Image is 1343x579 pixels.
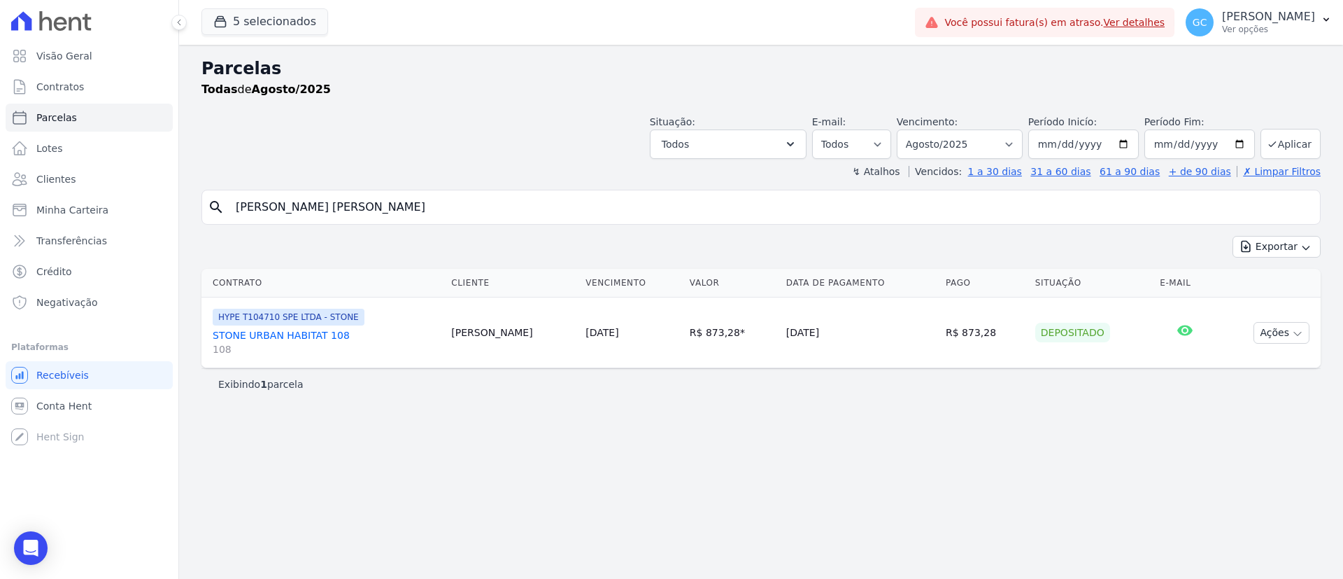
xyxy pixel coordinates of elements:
[940,269,1030,298] th: Pago
[1253,322,1309,344] button: Ações
[36,80,84,94] span: Contratos
[227,193,1314,221] input: Buscar por nome do lote ou do cliente
[6,73,173,101] a: Contratos
[684,298,781,368] td: R$ 873,28
[650,130,806,159] button: Todos
[968,166,1022,177] a: 1 a 30 dias
[36,172,76,186] span: Clientes
[650,116,695,127] label: Situação:
[1030,269,1154,298] th: Situação
[1169,166,1231,177] a: + de 90 dias
[6,42,173,70] a: Visão Geral
[909,166,962,177] label: Vencidos:
[1222,24,1315,35] p: Ver opções
[36,265,72,279] span: Crédito
[36,203,108,217] span: Minha Carteira
[852,166,900,177] label: ↯ Atalhos
[201,83,238,96] strong: Todas
[218,377,304,391] p: Exibindo parcela
[36,234,107,248] span: Transferências
[1144,115,1255,130] label: Período Fim:
[1028,116,1097,127] label: Período Inicío:
[201,269,446,298] th: Contrato
[6,134,173,162] a: Lotes
[1035,323,1110,342] div: Depositado
[1260,129,1321,159] button: Aplicar
[1154,269,1216,298] th: E-mail
[1030,166,1090,177] a: 31 a 60 dias
[201,56,1321,81] h2: Parcelas
[446,269,580,298] th: Cliente
[213,328,440,356] a: STONE URBAN HABITAT 108108
[11,339,167,356] div: Plataformas
[944,15,1165,30] span: Você possui fatura(s) em atraso.
[6,196,173,224] a: Minha Carteira
[14,531,48,565] div: Open Intercom Messenger
[201,8,328,35] button: 5 selecionados
[6,227,173,255] a: Transferências
[36,49,92,63] span: Visão Geral
[213,309,364,326] span: HYPE T104710 SPE LTDA - STONE
[201,81,331,98] p: de
[1100,166,1160,177] a: 61 a 90 dias
[36,295,98,309] span: Negativação
[1174,3,1343,42] button: GC [PERSON_NAME] Ver opções
[6,104,173,132] a: Parcelas
[6,258,173,286] a: Crédito
[36,368,89,382] span: Recebíveis
[897,116,958,127] label: Vencimento:
[781,298,940,368] td: [DATE]
[1193,18,1207,27] span: GC
[36,399,92,413] span: Conta Hent
[260,379,267,390] b: 1
[580,269,684,298] th: Vencimento
[208,199,225,216] i: search
[6,165,173,193] a: Clientes
[1237,166,1321,177] a: ✗ Limpar Filtros
[36,141,63,155] span: Lotes
[252,83,331,96] strong: Agosto/2025
[6,392,173,420] a: Conta Hent
[662,136,689,153] span: Todos
[213,342,440,356] span: 108
[36,111,77,125] span: Parcelas
[1104,17,1165,28] a: Ver detalhes
[6,361,173,389] a: Recebíveis
[6,288,173,316] a: Negativação
[812,116,846,127] label: E-mail:
[446,298,580,368] td: [PERSON_NAME]
[585,327,618,338] a: [DATE]
[1222,10,1315,24] p: [PERSON_NAME]
[684,269,781,298] th: Valor
[781,269,940,298] th: Data de Pagamento
[1232,236,1321,258] button: Exportar
[940,298,1030,368] td: R$ 873,28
